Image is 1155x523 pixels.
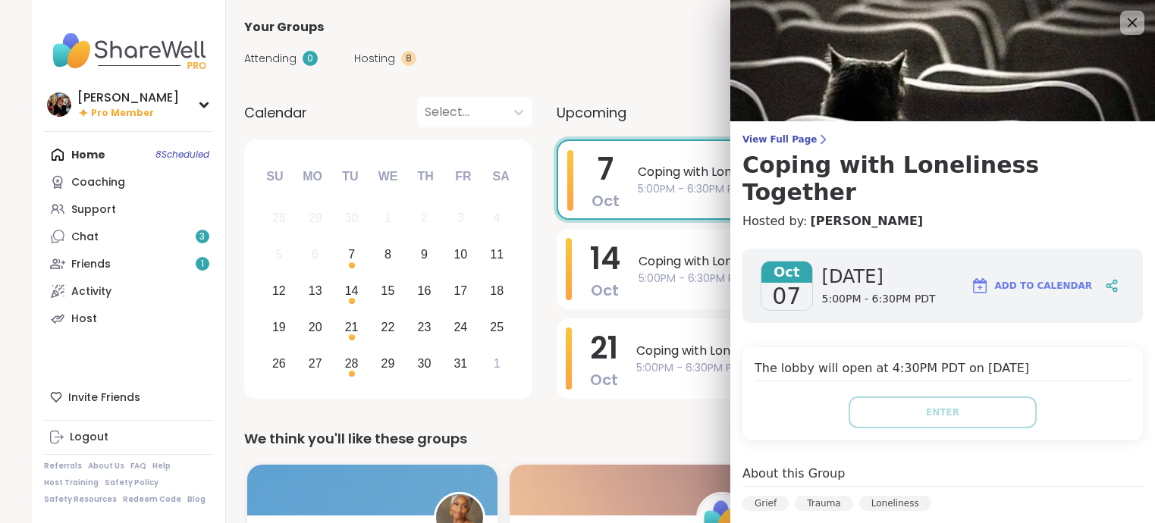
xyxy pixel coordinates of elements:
[244,428,1106,449] div: We think you'll like these groups
[71,257,111,272] div: Friends
[381,317,395,337] div: 22
[481,347,513,380] div: Choose Saturday, November 1st, 2025
[490,317,504,337] div: 25
[44,384,213,411] div: Invite Friends
[590,237,620,280] span: 14
[490,280,504,301] div: 18
[590,369,618,390] span: Oct
[272,353,286,374] div: 26
[263,202,296,235] div: Not available Sunday, September 28th, 2025
[299,275,331,308] div: Choose Monday, October 13th, 2025
[372,239,404,271] div: Choose Wednesday, October 8th, 2025
[71,284,111,299] div: Activity
[592,190,620,211] span: Oct
[309,280,322,301] div: 13
[598,148,614,190] span: 7
[418,280,432,301] div: 16
[130,461,146,471] a: FAQ
[418,317,432,337] div: 23
[244,102,307,123] span: Calendar
[44,24,213,77] img: ShareWell Nav Logo
[372,275,404,308] div: Choose Wednesday, October 15th, 2025
[296,160,329,193] div: Mo
[299,202,331,235] div: Not available Monday, September 29th, 2025
[44,494,117,505] a: Safety Resources
[742,496,789,511] div: Grief
[995,279,1092,293] span: Add to Calendar
[742,133,1143,146] span: View Full Page
[258,160,291,193] div: Su
[44,424,213,451] a: Logout
[44,196,213,223] a: Support
[335,239,368,271] div: Choose Tuesday, October 7th, 2025
[408,275,441,308] div: Choose Thursday, October 16th, 2025
[755,359,1131,381] h4: The lobby will open at 4:30PM PDT on [DATE]
[408,202,441,235] div: Not available Thursday, October 2nd, 2025
[263,311,296,343] div: Choose Sunday, October 19th, 2025
[822,265,936,289] span: [DATE]
[345,317,359,337] div: 21
[105,478,158,488] a: Safety Policy
[926,406,959,419] span: Enter
[263,347,296,380] div: Choose Sunday, October 26th, 2025
[372,311,404,343] div: Choose Wednesday, October 22nd, 2025
[421,208,428,228] div: 2
[810,212,923,230] a: [PERSON_NAME]
[481,311,513,343] div: Choose Saturday, October 25th, 2025
[335,275,368,308] div: Choose Tuesday, October 14th, 2025
[822,292,936,307] span: 5:00PM - 6:30PM PDT
[201,258,204,271] span: 1
[354,51,395,67] span: Hosting
[421,244,428,265] div: 9
[345,280,359,301] div: 14
[639,271,1078,287] span: 5:00PM - 6:30PM PDT
[299,239,331,271] div: Not available Monday, October 6th, 2025
[345,353,359,374] div: 28
[964,268,1099,304] button: Add to Calendar
[312,244,319,265] div: 6
[345,208,359,228] div: 30
[742,212,1143,230] h4: Hosted by:
[381,280,395,301] div: 15
[47,92,71,117] img: Judy
[335,311,368,343] div: Choose Tuesday, October 21st, 2025
[334,160,367,193] div: Tu
[384,244,391,265] div: 8
[309,317,322,337] div: 20
[591,280,619,301] span: Oct
[272,317,286,337] div: 19
[849,396,1037,428] button: Enter
[481,202,513,235] div: Not available Saturday, October 4th, 2025
[494,353,501,374] div: 1
[44,305,213,332] a: Host
[484,160,517,193] div: Sa
[303,51,318,66] div: 0
[444,311,477,343] div: Choose Friday, October 24th, 2025
[335,202,368,235] div: Not available Tuesday, September 30th, 2025
[409,160,442,193] div: Th
[71,175,125,190] div: Coaching
[88,461,124,471] a: About Us
[742,133,1143,206] a: View Full PageCoping with Loneliness Together
[44,478,99,488] a: Host Training
[454,353,467,374] div: 31
[44,461,82,471] a: Referrals
[199,230,205,243] span: 3
[761,261,812,283] span: Oct
[481,275,513,308] div: Choose Saturday, October 18th, 2025
[971,277,989,295] img: ShareWell Logomark
[261,200,515,381] div: month 2025-10
[263,239,296,271] div: Not available Sunday, October 5th, 2025
[454,317,467,337] div: 24
[263,275,296,308] div: Choose Sunday, October 12th, 2025
[454,280,467,301] div: 17
[44,250,213,277] a: Friends1
[481,239,513,271] div: Choose Saturday, October 11th, 2025
[772,283,801,310] span: 07
[309,208,322,228] div: 29
[444,202,477,235] div: Not available Friday, October 3rd, 2025
[859,496,931,511] div: Loneliness
[408,311,441,343] div: Choose Thursday, October 23rd, 2025
[408,239,441,271] div: Choose Thursday, October 9th, 2025
[244,18,324,36] span: Your Groups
